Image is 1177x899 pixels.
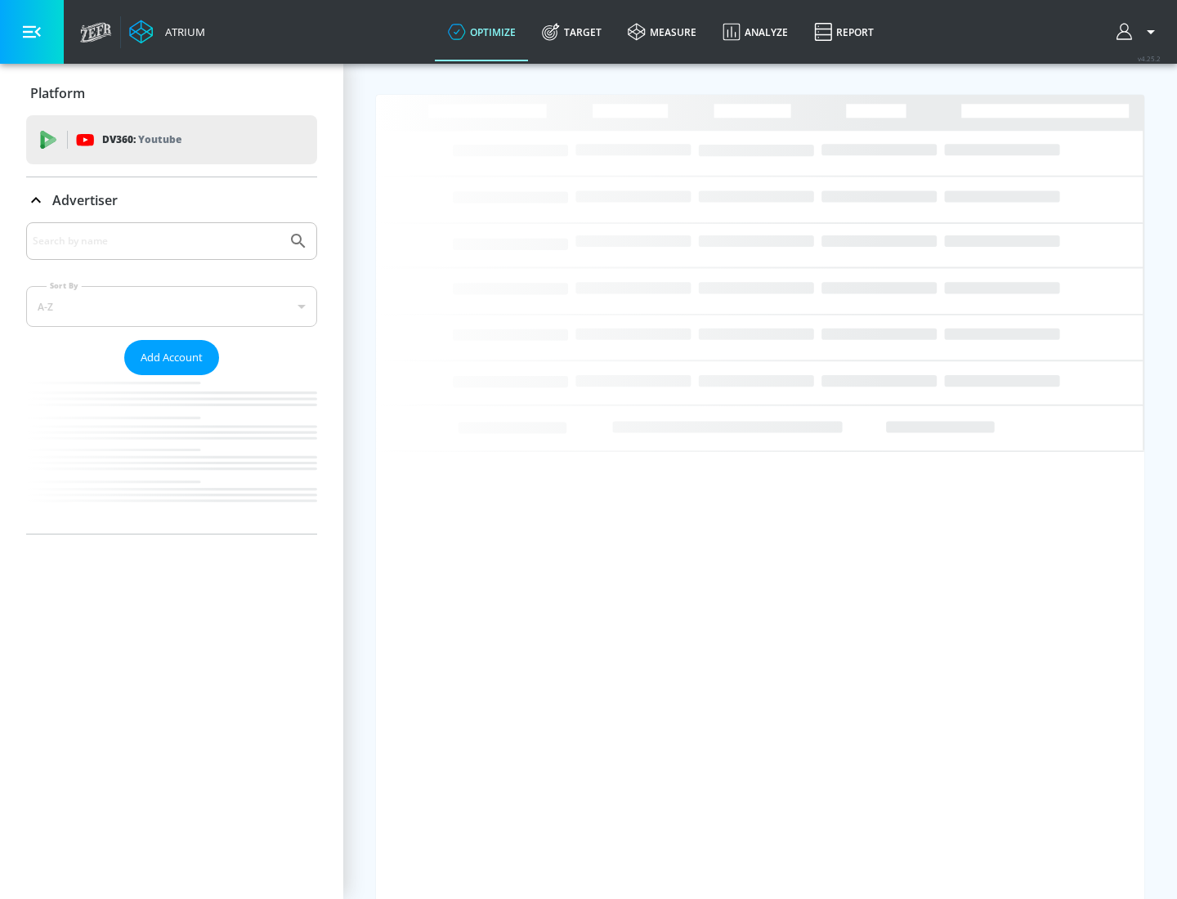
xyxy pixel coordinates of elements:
[801,2,887,61] a: Report
[124,340,219,375] button: Add Account
[52,191,118,209] p: Advertiser
[26,115,317,164] div: DV360: Youtube
[709,2,801,61] a: Analyze
[138,131,181,148] p: Youtube
[529,2,615,61] a: Target
[26,177,317,223] div: Advertiser
[159,25,205,39] div: Atrium
[615,2,709,61] a: measure
[33,230,280,252] input: Search by name
[102,131,181,149] p: DV360:
[26,222,317,534] div: Advertiser
[26,70,317,116] div: Platform
[129,20,205,44] a: Atrium
[30,84,85,102] p: Platform
[435,2,529,61] a: optimize
[26,286,317,327] div: A-Z
[141,348,203,367] span: Add Account
[26,375,317,534] nav: list of Advertiser
[1138,54,1161,63] span: v 4.25.2
[47,280,82,291] label: Sort By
